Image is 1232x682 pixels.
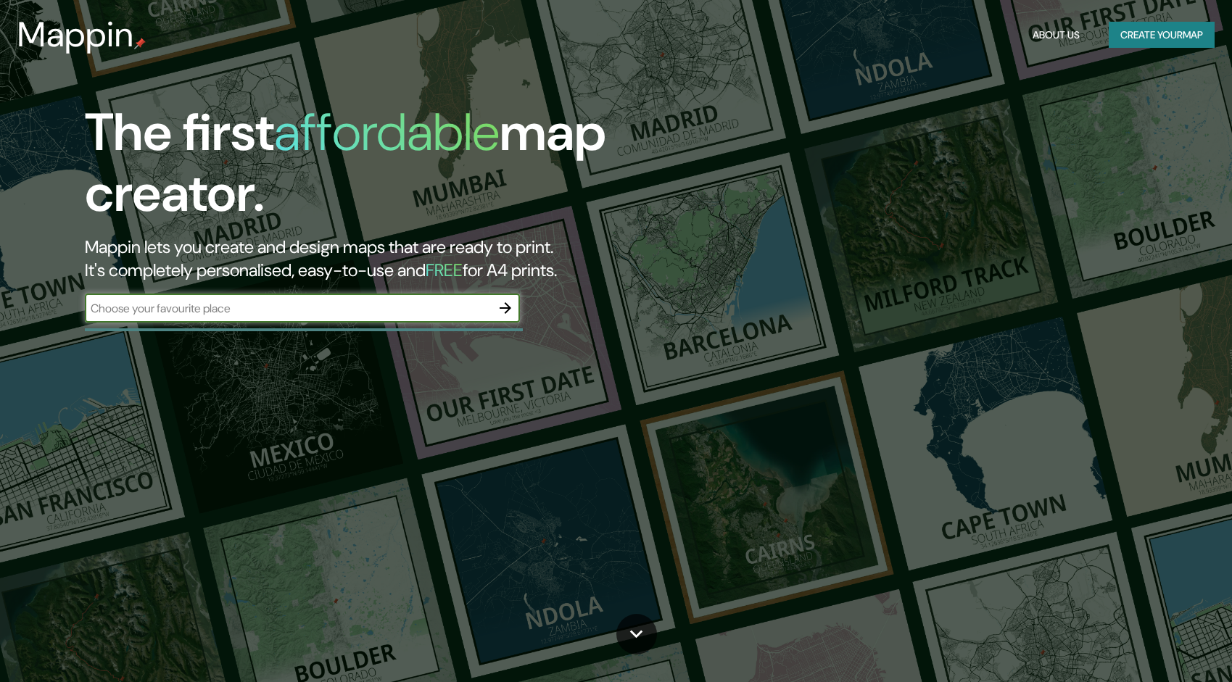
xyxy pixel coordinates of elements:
[134,38,146,49] img: mappin-pin
[85,300,491,317] input: Choose your favourite place
[426,259,463,281] h5: FREE
[274,99,500,166] h1: affordable
[85,102,701,236] h1: The first map creator.
[85,236,701,282] h2: Mappin lets you create and design maps that are ready to print. It's completely personalised, eas...
[1027,22,1086,49] button: About Us
[17,14,134,55] h3: Mappin
[1109,22,1215,49] button: Create yourmap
